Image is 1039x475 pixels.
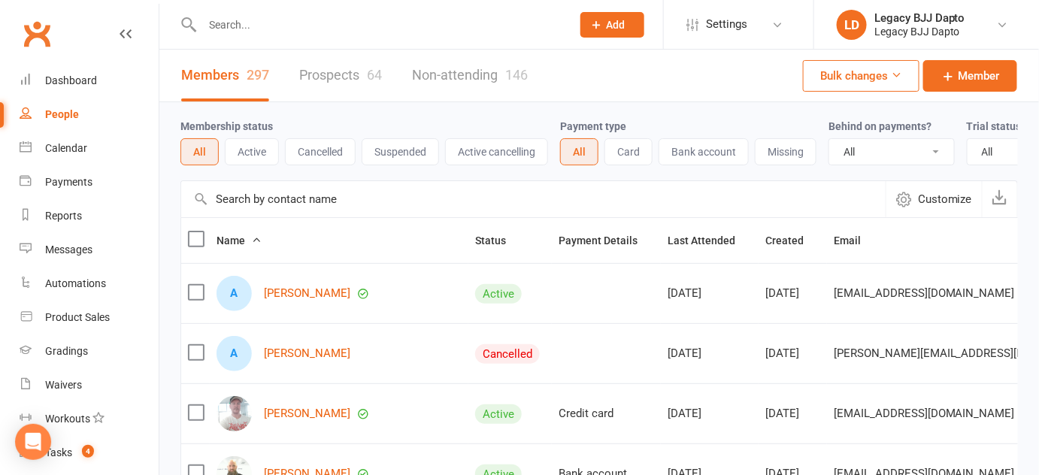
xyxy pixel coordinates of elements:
[607,19,626,31] span: Add
[886,181,982,217] button: Customize
[180,138,219,165] button: All
[580,12,644,38] button: Add
[285,138,356,165] button: Cancelled
[181,50,269,101] a: Members297
[834,399,1015,428] span: [EMAIL_ADDRESS][DOMAIN_NAME]
[217,231,262,250] button: Name
[923,60,1017,92] a: Member
[45,379,82,391] div: Waivers
[412,50,528,101] a: Non-attending146
[559,407,654,420] div: Credit card
[475,231,523,250] button: Status
[264,287,350,300] a: [PERSON_NAME]
[299,50,382,101] a: Prospects64
[475,234,523,247] span: Status
[475,344,540,364] div: Cancelled
[264,347,350,360] a: [PERSON_NAME]
[604,138,653,165] button: Card
[82,445,94,458] span: 4
[20,98,159,132] a: People
[20,436,159,470] a: Tasks 4
[180,120,273,132] label: Membership status
[475,284,522,304] div: Active
[225,138,279,165] button: Active
[362,138,439,165] button: Suspended
[45,176,92,188] div: Payments
[20,233,159,267] a: Messages
[45,74,97,86] div: Dashboard
[834,234,877,247] span: Email
[45,108,79,120] div: People
[20,267,159,301] a: Automations
[755,138,816,165] button: Missing
[765,231,820,250] button: Created
[20,334,159,368] a: Gradings
[765,407,820,420] div: [DATE]
[560,138,598,165] button: All
[45,345,88,357] div: Gradings
[217,396,252,431] img: Adam
[45,413,90,425] div: Workouts
[803,60,919,92] button: Bulk changes
[217,276,252,311] div: Aaliyah
[217,336,252,371] div: Aaron
[659,138,749,165] button: Bank account
[20,64,159,98] a: Dashboard
[18,15,56,53] a: Clubworx
[15,424,51,460] div: Open Intercom Messenger
[668,347,752,360] div: [DATE]
[837,10,867,40] div: LD
[668,287,752,300] div: [DATE]
[834,231,877,250] button: Email
[959,67,1000,85] span: Member
[20,132,159,165] a: Calendar
[45,277,106,289] div: Automations
[765,347,820,360] div: [DATE]
[706,8,747,41] span: Settings
[20,301,159,334] a: Product Sales
[505,67,528,83] div: 146
[475,404,522,424] div: Active
[45,311,110,323] div: Product Sales
[45,244,92,256] div: Messages
[45,210,82,222] div: Reports
[559,234,654,247] span: Payment Details
[668,231,752,250] button: Last Attended
[45,142,87,154] div: Calendar
[828,120,931,132] label: Behind on payments?
[247,67,269,83] div: 297
[198,14,561,35] input: Search...
[765,234,820,247] span: Created
[559,231,654,250] button: Payment Details
[264,407,350,420] a: [PERSON_NAME]
[668,234,752,247] span: Last Attended
[45,446,72,458] div: Tasks
[20,368,159,402] a: Waivers
[181,181,886,217] input: Search by contact name
[367,67,382,83] div: 64
[668,407,752,420] div: [DATE]
[765,287,820,300] div: [DATE]
[217,234,262,247] span: Name
[20,402,159,436] a: Workouts
[20,199,159,233] a: Reports
[834,279,1015,307] span: [EMAIL_ADDRESS][DOMAIN_NAME]
[874,25,965,38] div: Legacy BJJ Dapto
[20,165,159,199] a: Payments
[967,120,1022,132] label: Trial status
[874,11,965,25] div: Legacy BJJ Dapto
[445,138,548,165] button: Active cancelling
[560,120,626,132] label: Payment type
[918,190,972,208] span: Customize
